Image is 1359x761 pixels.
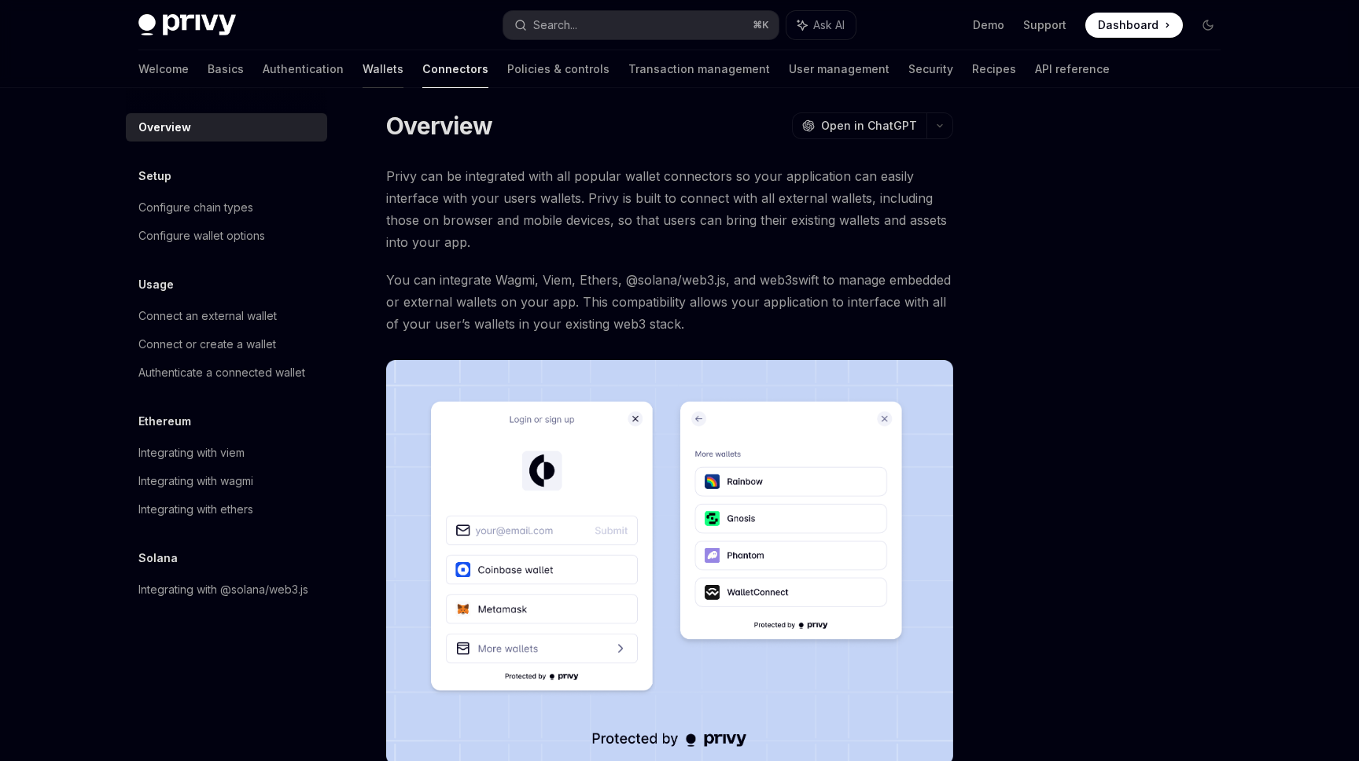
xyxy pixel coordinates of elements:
button: Search...⌘K [503,11,779,39]
a: Integrating with wagmi [126,467,327,495]
a: API reference [1035,50,1110,88]
a: Configure wallet options [126,222,327,250]
span: Dashboard [1098,17,1158,33]
a: Connect or create a wallet [126,330,327,358]
div: Connect or create a wallet [138,335,276,354]
button: Ask AI [786,11,856,39]
button: Open in ChatGPT [792,112,926,139]
a: Transaction management [628,50,770,88]
div: Integrating with ethers [138,500,253,519]
h1: Overview [386,112,492,140]
button: Toggle dark mode [1195,13,1221,38]
div: Authenticate a connected wallet [138,363,305,382]
img: dark logo [138,14,236,36]
div: Connect an external wallet [138,307,277,325]
div: Search... [533,16,577,35]
div: Integrating with @solana/web3.js [138,580,308,599]
a: Wallets [363,50,403,88]
div: Configure chain types [138,198,253,217]
a: Integrating with ethers [126,495,327,524]
a: Overview [126,113,327,142]
div: Integrating with viem [138,443,245,462]
a: User management [789,50,889,88]
div: Configure wallet options [138,226,265,245]
span: ⌘ K [753,19,769,31]
h5: Ethereum [138,412,191,431]
span: Open in ChatGPT [821,118,917,134]
a: Authenticate a connected wallet [126,358,327,387]
a: Recipes [972,50,1016,88]
span: Privy can be integrated with all popular wallet connectors so your application can easily interfa... [386,165,953,253]
a: Policies & controls [507,50,610,88]
div: Overview [138,118,191,137]
a: Basics [208,50,244,88]
h5: Usage [138,275,174,294]
a: Security [908,50,953,88]
a: Welcome [138,50,189,88]
a: Authentication [263,50,344,88]
a: Dashboard [1085,13,1183,38]
a: Connect an external wallet [126,302,327,330]
a: Support [1023,17,1066,33]
a: Connectors [422,50,488,88]
h5: Setup [138,167,171,186]
a: Configure chain types [126,193,327,222]
span: Ask AI [813,17,845,33]
a: Integrating with @solana/web3.js [126,575,327,604]
span: You can integrate Wagmi, Viem, Ethers, @solana/web3.js, and web3swift to manage embedded or exter... [386,269,953,335]
h5: Solana [138,549,178,568]
a: Integrating with viem [126,439,327,467]
div: Integrating with wagmi [138,472,253,491]
a: Demo [973,17,1004,33]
